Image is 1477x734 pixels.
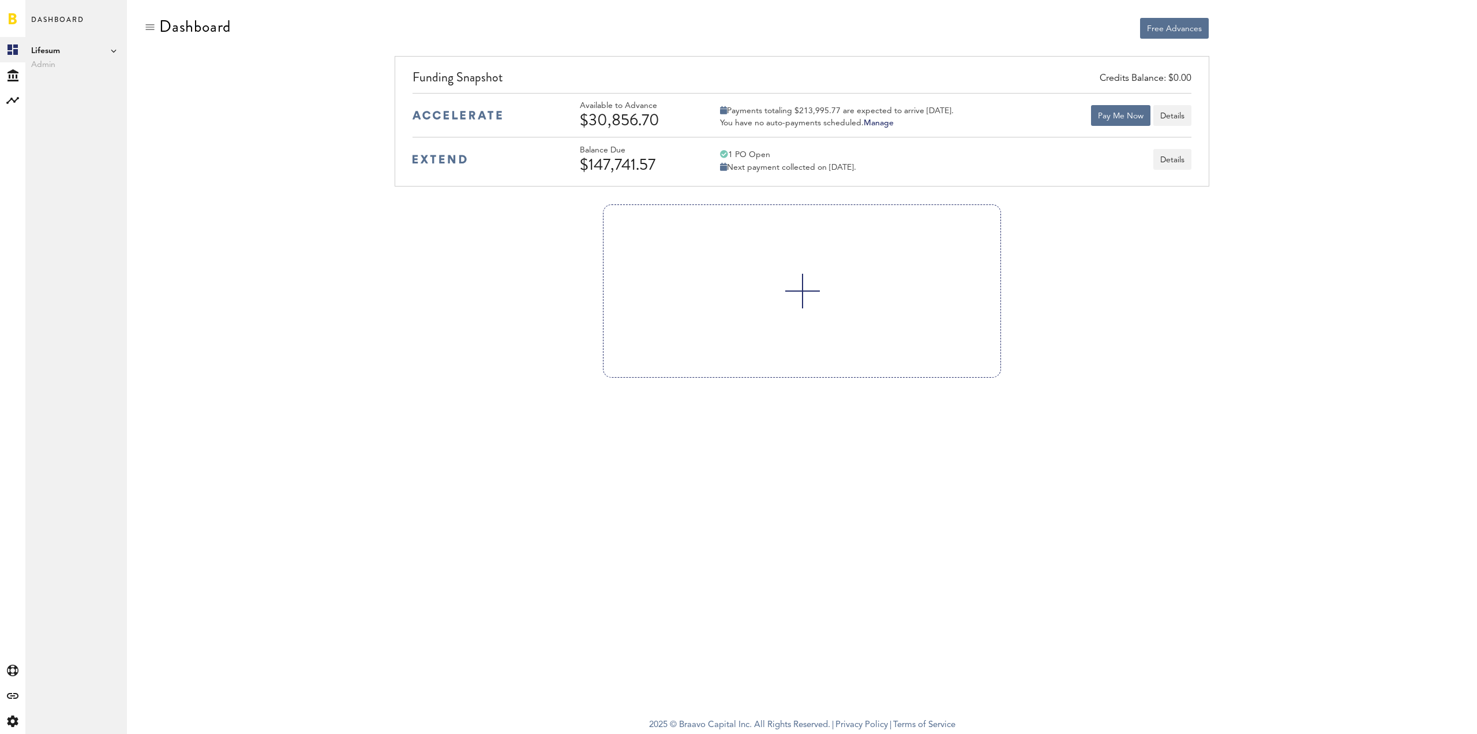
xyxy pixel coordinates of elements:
iframe: Opens a widget where you can find more information [1388,699,1465,728]
button: Free Advances [1140,18,1209,39]
a: Privacy Policy [835,721,888,729]
div: $30,856.70 [580,111,689,129]
button: Details [1153,105,1191,126]
img: extend-medium-blue-logo.svg [413,155,467,164]
span: Lifesum [31,44,121,58]
span: Dashboard [31,13,84,37]
div: Next payment collected on [DATE]. [720,162,856,173]
a: Terms of Service [893,721,955,729]
div: Available to Advance [580,101,689,111]
button: Details [1153,149,1191,170]
div: Funding Snapshot [413,68,1191,93]
button: Pay Me Now [1091,105,1150,126]
div: Credits Balance: $0.00 [1100,72,1191,85]
span: 2025 © Braavo Capital Inc. All Rights Reserved. [649,717,830,734]
span: Admin [31,58,121,72]
div: $147,741.57 [580,155,689,174]
img: accelerate-medium-blue-logo.svg [413,111,502,120]
div: Dashboard [159,17,231,36]
div: Payments totaling $213,995.77 are expected to arrive [DATE]. [720,106,954,116]
div: You have no auto-payments scheduled. [720,118,954,128]
div: Balance Due [580,146,689,155]
a: Manage [864,119,894,127]
div: 1 PO Open [720,150,856,160]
